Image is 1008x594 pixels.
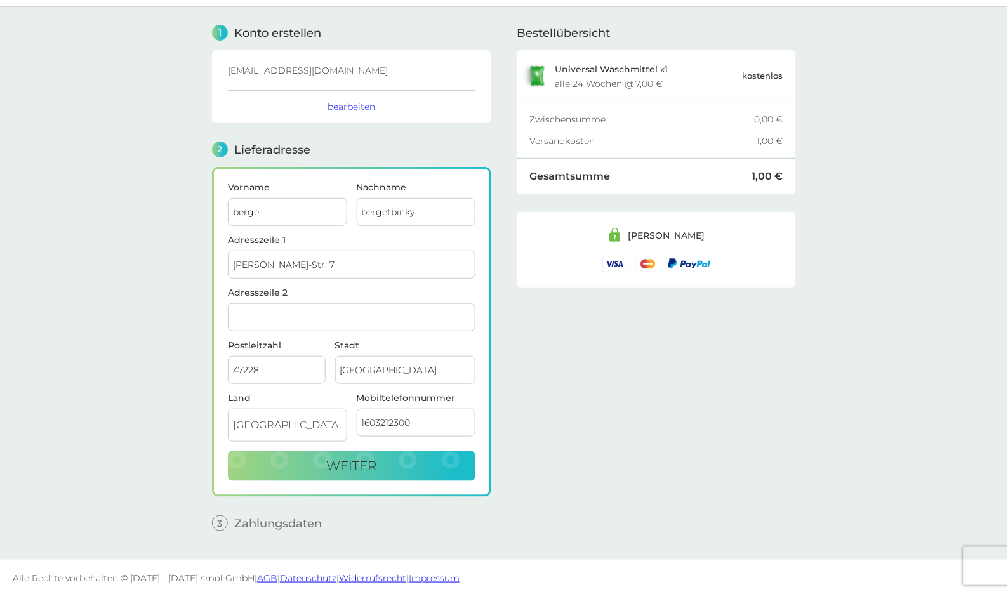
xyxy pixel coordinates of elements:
p: kostenlos [743,69,783,82]
button: bearbeiten [328,101,376,112]
span: Universal Waschmittel [555,63,658,75]
div: Zwischensumme [529,115,755,124]
div: 1,00 € [757,136,783,145]
label: Vorname [228,183,347,192]
label: Nachname [357,183,476,192]
div: Land [228,393,347,402]
div: alle 24 Wochen @ 7,00 € [555,79,663,88]
span: Zahlungsdaten [234,518,322,529]
label: Mobiltelefonnummer [357,393,476,402]
img: /assets/icons/cards/mastercard.svg [635,256,661,272]
span: [EMAIL_ADDRESS][DOMAIN_NAME] [228,65,388,76]
img: /assets/icons/paypal-logo-small.webp [668,258,711,269]
a: Impressum [409,572,460,584]
label: Postleitzahl [228,341,326,350]
p: x 1 [555,64,668,74]
span: Lieferadresse [234,144,310,155]
label: Stadt [335,341,475,350]
a: Datenschutz [280,572,336,584]
div: Versandkosten [529,136,757,145]
button: weiter [228,451,475,482]
span: Bestellübersicht [517,27,610,39]
div: Gesamtsumme [529,171,752,181]
a: Widerrufsrecht [339,572,406,584]
span: 1 [212,25,228,41]
label: Adresszeile 1 [228,235,475,244]
span: Konto erstellen [234,27,321,39]
div: 0,00 € [755,115,783,124]
span: 3 [212,515,228,531]
a: AGB [257,572,277,584]
span: weiter [327,458,377,473]
div: 1,00 € [752,171,783,181]
img: /assets/icons/cards/visa.svg [602,256,628,272]
label: Adresszeile 2 [228,288,475,297]
div: [PERSON_NAME] [628,231,705,240]
span: 2 [212,142,228,157]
